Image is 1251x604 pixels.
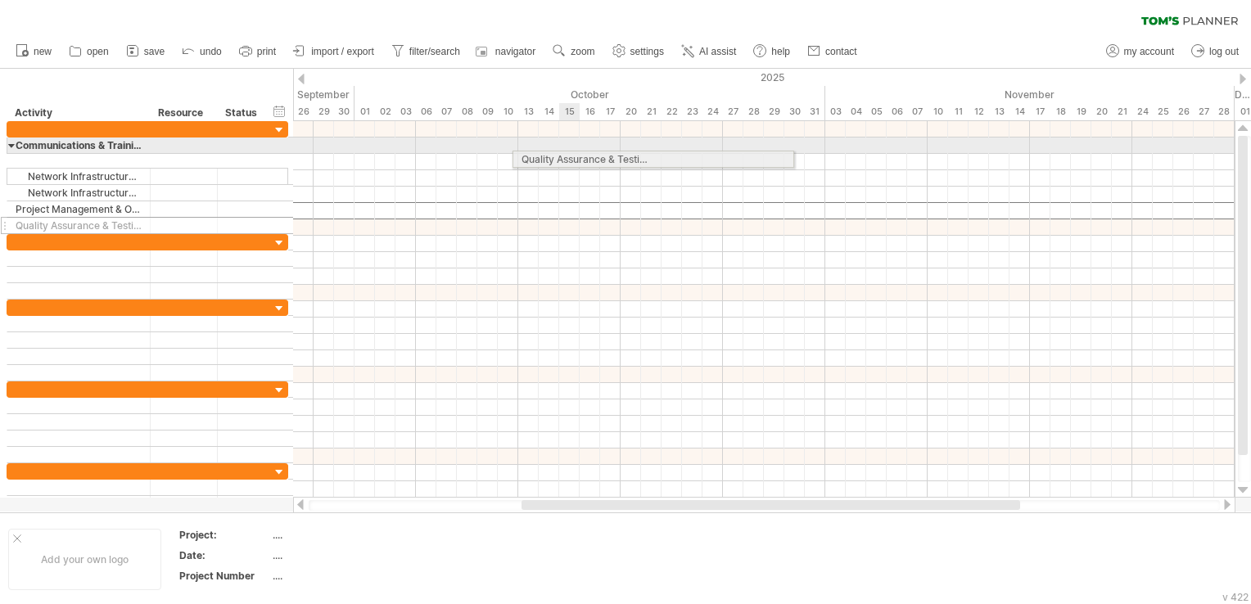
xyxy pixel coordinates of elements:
div: Tuesday, 7 October 2025 [436,103,457,120]
div: Wednesday, 15 October 2025 [559,103,580,120]
div: .... [273,569,410,583]
div: Wednesday, 22 October 2025 [662,103,682,120]
span: open [87,46,109,57]
span: filter/search [409,46,460,57]
div: Wednesday, 1 October 2025 [355,103,375,120]
a: import / export [289,41,379,62]
span: navigator [495,46,535,57]
div: Thursday, 6 November 2025 [887,103,907,120]
div: Friday, 7 November 2025 [907,103,928,120]
a: my account [1102,41,1179,62]
div: Thursday, 16 October 2025 [580,103,600,120]
div: Thursday, 30 October 2025 [784,103,805,120]
span: print [257,46,276,57]
span: zoom [571,46,594,57]
div: Monday, 13 October 2025 [518,103,539,120]
span: help [771,46,790,57]
div: Date: [179,548,269,562]
span: import / export [311,46,374,57]
div: .... [273,548,410,562]
div: Tuesday, 28 October 2025 [743,103,764,120]
div: Friday, 10 October 2025 [498,103,518,120]
div: Monday, 17 November 2025 [1030,103,1050,120]
div: Monday, 20 October 2025 [621,103,641,120]
div: Tuesday, 11 November 2025 [948,103,969,120]
div: Monday, 27 October 2025 [723,103,743,120]
div: Wednesday, 26 November 2025 [1173,103,1194,120]
div: Friday, 28 November 2025 [1214,103,1235,120]
span: contact [825,46,857,57]
div: Thursday, 13 November 2025 [989,103,1009,120]
div: Wednesday, 12 November 2025 [969,103,989,120]
div: Tuesday, 4 November 2025 [846,103,866,120]
div: Tuesday, 14 October 2025 [539,103,559,120]
div: Thursday, 20 November 2025 [1091,103,1112,120]
a: undo [178,41,227,62]
a: print [235,41,281,62]
span: AI assist [699,46,736,57]
a: new [11,41,56,62]
div: Add your own logo [8,529,161,590]
div: Wednesday, 29 October 2025 [764,103,784,120]
a: zoom [549,41,599,62]
div: Project Management & Oversight [16,201,142,217]
a: AI assist [677,41,741,62]
div: Monday, 29 September 2025 [314,103,334,120]
div: Tuesday, 30 September 2025 [334,103,355,120]
div: Friday, 21 November 2025 [1112,103,1132,120]
div: .... [273,528,410,542]
div: Friday, 31 October 2025 [805,103,825,120]
span: new [34,46,52,57]
a: log out [1187,41,1244,62]
div: Monday, 10 November 2025 [928,103,948,120]
div: Communications & Training [16,137,142,153]
span: undo [200,46,222,57]
div: Friday, 17 October 2025 [600,103,621,120]
a: settings [608,41,669,62]
div: Project: [179,528,269,542]
div: Wednesday, 5 November 2025 [866,103,887,120]
div: Friday, 24 October 2025 [702,103,723,120]
div: Tuesday, 25 November 2025 [1153,103,1173,120]
a: save [122,41,169,62]
div: Tuesday, 18 November 2025 [1050,103,1071,120]
span: save [144,46,165,57]
div: Tuesday, 21 October 2025 [641,103,662,120]
a: help [749,41,795,62]
div: Wednesday, 19 November 2025 [1071,103,1091,120]
div: Thursday, 9 October 2025 [477,103,498,120]
span: settings [630,46,664,57]
div: Activity [15,105,141,121]
div: Resource [158,105,208,121]
div: October 2025 [355,86,825,103]
div: Project Number [179,569,269,583]
div: Quality Assurance & Testing [16,218,142,233]
div: Friday, 14 November 2025 [1009,103,1030,120]
a: filter/search [387,41,465,62]
a: contact [803,41,862,62]
div: Monday, 24 November 2025 [1132,103,1153,120]
div: Network Infrastructure Upgrade [16,169,142,184]
div: Monday, 6 October 2025 [416,103,436,120]
div: Thursday, 23 October 2025 [682,103,702,120]
span: my account [1124,46,1174,57]
a: navigator [473,41,540,62]
div: Friday, 3 October 2025 [395,103,416,120]
span: log out [1209,46,1239,57]
div: Thursday, 27 November 2025 [1194,103,1214,120]
div: Friday, 26 September 2025 [293,103,314,120]
div: v 422 [1222,591,1249,603]
div: Thursday, 2 October 2025 [375,103,395,120]
div: Network Infrastructure Upgrade [16,185,142,201]
div: November 2025 [825,86,1235,103]
a: open [65,41,114,62]
div: Wednesday, 8 October 2025 [457,103,477,120]
div: Status [225,105,261,121]
div: Monday, 3 November 2025 [825,103,846,120]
